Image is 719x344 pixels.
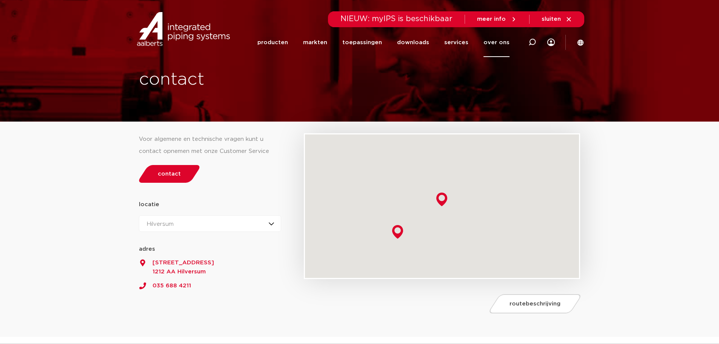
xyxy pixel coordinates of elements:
[303,28,327,57] a: markten
[542,16,561,22] span: sluiten
[139,258,282,267] span: Productieweg 9
[488,294,583,313] a: routebeschrijving
[477,16,517,23] a: meer info
[257,28,288,57] a: producten
[542,16,572,23] a: sluiten
[397,28,429,57] a: downloads
[340,15,453,23] span: NIEUW: myIPS is beschikbaar
[139,276,282,290] a: 035 688 4211
[139,68,387,92] h1: contact
[342,28,382,57] a: toepassingen
[139,258,282,276] a: Productieweg 93899 AK Zeewolde
[139,267,282,276] span: 3899 AK Zeewolde
[444,28,468,57] a: services
[147,221,174,227] span: Hilversum
[483,28,510,57] a: over ons
[139,202,159,207] strong: locatie
[257,28,510,57] nav: Menu
[158,171,181,177] span: contact
[477,16,506,22] span: meer info
[510,301,560,307] span: routebeschrijving
[139,133,282,157] div: Voor algemene en technische vragen kunt u contact opnemen met onze Customer Service
[137,165,202,183] a: contact
[139,239,282,258] strong: adres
